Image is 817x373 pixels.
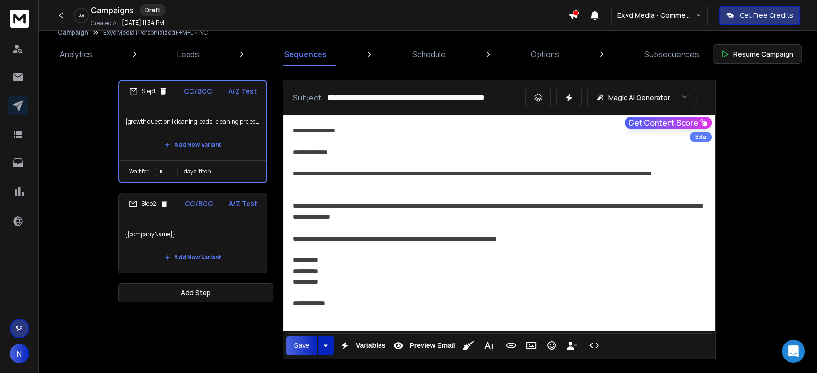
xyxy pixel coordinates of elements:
p: Get Free Credits [740,11,793,20]
a: Options [525,43,565,66]
a: Schedule [407,43,452,66]
button: Clean HTML [459,336,478,355]
p: Analytics [60,48,92,60]
li: Step1CC/BCCA/Z Test{growth question | cleaning leads | cleaning projects}Add New VariantWait ford... [118,80,267,183]
div: Beta [690,132,712,142]
li: Step2CC/BCCA/Z Test{{companyName}}Add New Variant [118,193,267,273]
button: Magic AI Generator [587,88,696,107]
button: N [10,344,29,363]
p: Subject: [293,92,323,103]
button: Add New Variant [157,248,229,267]
button: Campaign [58,29,88,37]
p: Exyd Media | Personlaized F+M+L = NC [103,29,208,37]
p: days, then [184,168,211,175]
p: [DATE] 11:34 PM [122,19,164,27]
p: Exyd Media - Commercial Cleaning [617,11,695,20]
p: Wait for [129,168,149,175]
p: Schedule [412,48,446,60]
div: Draft [140,4,165,16]
a: Leads [172,43,205,66]
span: Preview Email [408,342,457,350]
p: CC/BCC [184,86,212,96]
p: {growth question | cleaning leads | cleaning projects} [125,108,261,135]
button: Insert Image (Ctrl+P) [522,336,540,355]
div: Open Intercom Messenger [782,340,805,363]
p: Subsequences [644,48,699,60]
p: {{companyName}} [125,221,261,248]
button: Insert Unsubscribe Link [563,336,581,355]
p: Magic AI Generator [608,93,670,102]
button: Emoticons [542,336,561,355]
button: Add Step [118,283,273,302]
div: Step 2 [129,200,169,208]
button: Variables [336,336,388,355]
button: Save [286,336,317,355]
button: Get Free Credits [719,6,800,25]
button: More Text [480,336,498,355]
span: Variables [354,342,388,350]
p: Created At: [91,19,120,27]
p: 0 % [79,13,84,18]
p: Leads [177,48,199,60]
p: Options [531,48,559,60]
button: Code View [585,336,603,355]
p: A/Z Test [228,86,257,96]
p: A/Z Test [229,199,257,209]
p: CC/BCC [185,199,213,209]
a: Subsequences [639,43,705,66]
button: Add New Variant [157,135,229,155]
button: Insert Link (Ctrl+K) [502,336,520,355]
button: Get Content Score [625,117,712,129]
a: Sequences [278,43,333,66]
button: Resume Campaign [713,44,802,64]
div: Step 1 [129,87,168,96]
a: Analytics [54,43,98,66]
button: Preview Email [389,336,457,355]
h1: Campaigns [91,4,134,16]
p: Sequences [284,48,327,60]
